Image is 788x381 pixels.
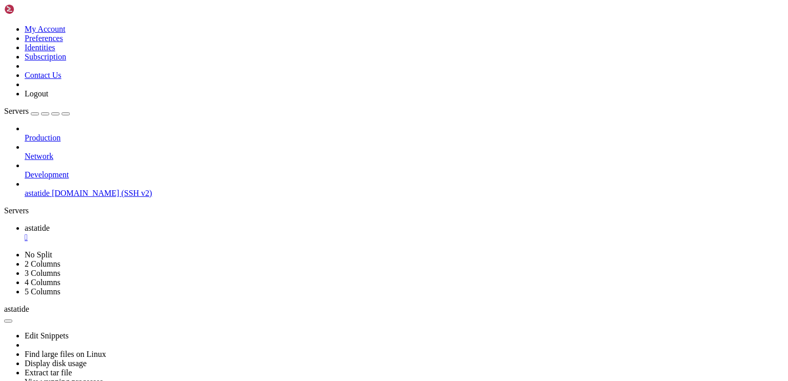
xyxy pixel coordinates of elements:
a: Production [25,133,784,143]
a: Servers [4,107,70,115]
a: Contact Us [25,71,62,79]
li: Network [25,143,784,161]
span: Network [25,152,53,161]
span: astatide [25,224,50,232]
span: Production [25,133,61,142]
a: Find large files on Linux [25,350,106,358]
li: astatide [DOMAIN_NAME] (SSH v2) [25,179,784,198]
x-row: THE FOG IS COMING [4,13,654,23]
span: astatide [4,305,29,313]
a: Identities [25,43,55,52]
span: [DOMAIN_NAME] (SSH v2) [52,189,152,197]
a: astatide [DOMAIN_NAME] (SSH v2) [25,189,784,198]
a: No Split [25,250,52,259]
a: 4 Columns [25,278,61,287]
span: astatide [25,189,50,197]
img: Shellngn [4,4,63,14]
span: Development [25,170,69,179]
a: Logout [25,89,48,98]
x-row: darkexplosion: ~ $ [4,41,654,50]
span: Servers [4,107,29,115]
a: My Account [25,25,66,33]
a: Subscription [25,52,66,61]
a: 2 Columns [25,259,61,268]
a: Network [25,152,784,161]
a: Development [25,170,784,179]
li: Production [25,124,784,143]
li: Development [25,161,784,179]
a:  [25,233,784,242]
a: Preferences [25,34,63,43]
a: Display disk usage [25,359,87,368]
a: astatide [25,224,784,242]
a: 5 Columns [25,287,61,296]
a: Edit Snippets [25,331,69,340]
div: Servers [4,206,784,215]
a: 3 Columns [25,269,61,277]
div: (19, 4) [86,41,90,50]
a: Extract tar file [25,368,72,377]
